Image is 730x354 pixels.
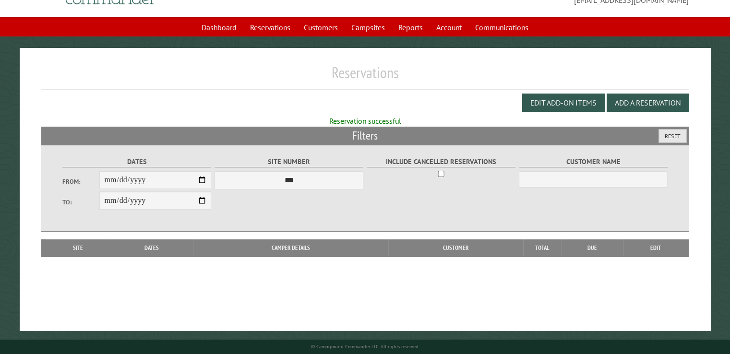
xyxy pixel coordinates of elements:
a: Customers [298,18,344,36]
small: © Campground Commander LLC. All rights reserved. [311,343,419,350]
th: Camper Details [193,239,388,257]
label: Include Cancelled Reservations [367,156,516,167]
h2: Filters [41,127,689,145]
th: Customer [388,239,523,257]
button: Edit Add-on Items [522,94,605,112]
label: Dates [62,156,212,167]
label: To: [62,198,100,207]
th: Site [46,239,110,257]
a: Communications [469,18,534,36]
th: Total [523,239,562,257]
th: Due [562,239,623,257]
a: Dashboard [196,18,242,36]
th: Dates [110,239,193,257]
a: Reports [393,18,429,36]
button: Add a Reservation [607,94,689,112]
button: Reset [658,129,687,143]
a: Reservations [244,18,296,36]
th: Edit [623,239,689,257]
label: Customer Name [519,156,668,167]
label: From: [62,177,100,186]
a: Campsites [346,18,391,36]
div: Reservation successful [41,116,689,126]
label: Site Number [215,156,364,167]
h1: Reservations [41,63,689,90]
a: Account [431,18,467,36]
